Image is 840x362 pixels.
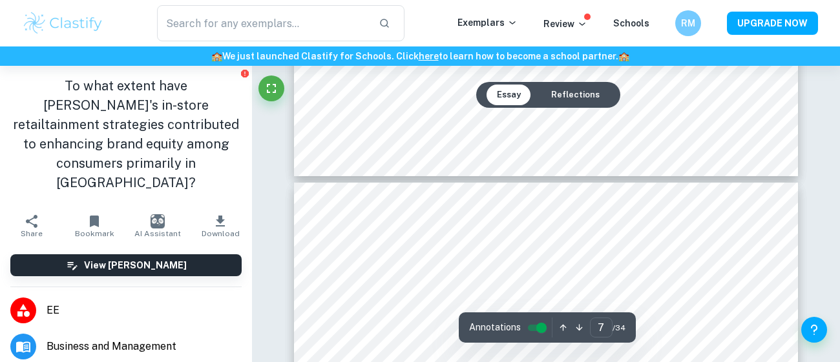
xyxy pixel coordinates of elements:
p: Review [543,17,587,31]
button: RM [675,10,701,36]
span: Annotations [469,321,521,334]
h6: RM [681,16,696,30]
h1: To what extent have [PERSON_NAME]'s in-store retailtainment strategies contributed to enhancing b... [10,76,242,192]
span: Bookmark [75,229,114,238]
img: Clastify logo [22,10,104,36]
button: Essay [487,85,531,105]
button: Reflections [541,85,610,105]
span: / 34 [613,322,625,334]
span: EE [47,303,242,318]
span: Business and Management [47,339,242,354]
span: Share [21,229,43,238]
span: 🏫 [618,51,629,61]
a: here [419,51,439,61]
button: Download [189,208,253,244]
h6: We just launched Clastify for Schools. Click to learn how to become a school partner. [3,49,837,63]
span: Download [202,229,240,238]
button: Bookmark [63,208,127,244]
button: View [PERSON_NAME] [10,254,242,276]
a: Schools [613,18,649,28]
span: 🏫 [211,51,222,61]
h6: View [PERSON_NAME] [84,258,187,272]
button: Fullscreen [258,75,284,101]
p: Exemplars [457,15,518,30]
button: UPGRADE NOW [727,12,818,35]
button: Report issue [240,68,249,78]
button: Help and Feedback [801,317,827,343]
button: AI Assistant [126,208,189,244]
span: AI Assistant [134,229,181,238]
input: Search for any exemplars... [157,5,368,41]
img: AI Assistant [151,214,165,228]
